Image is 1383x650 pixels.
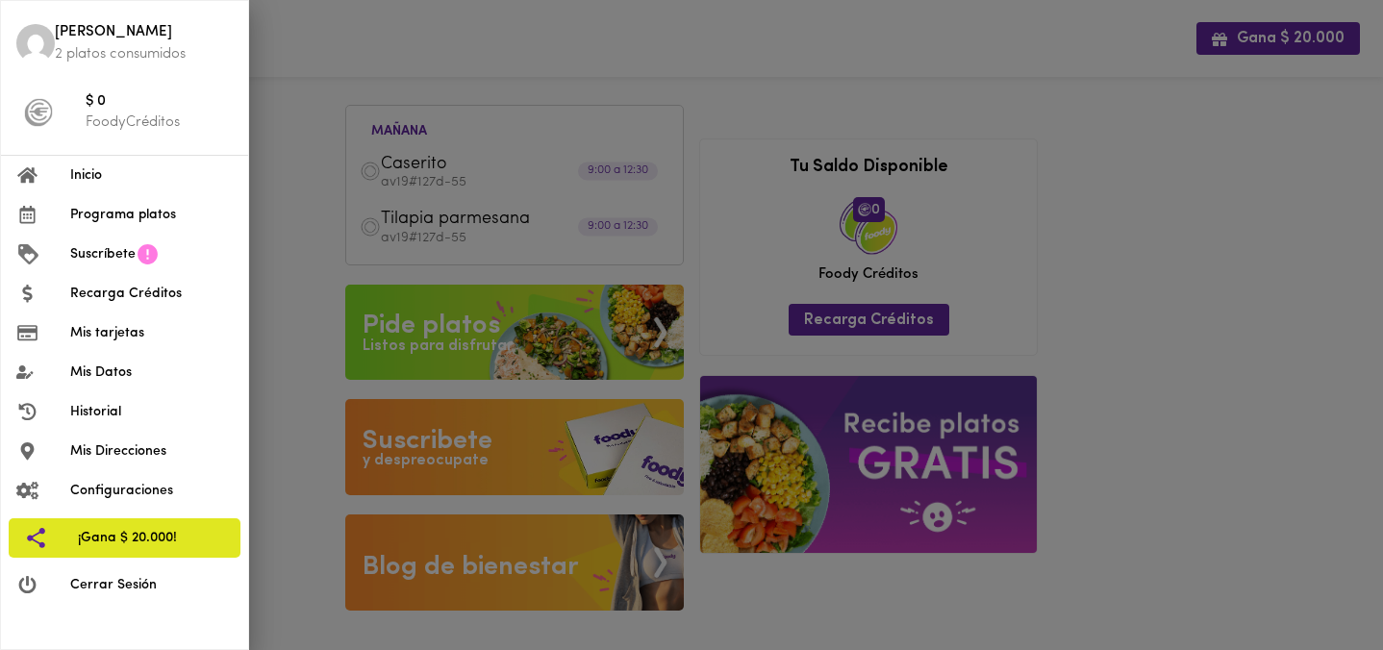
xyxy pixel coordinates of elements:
[971,12,1364,631] iframe: Messagebird Livechat Widget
